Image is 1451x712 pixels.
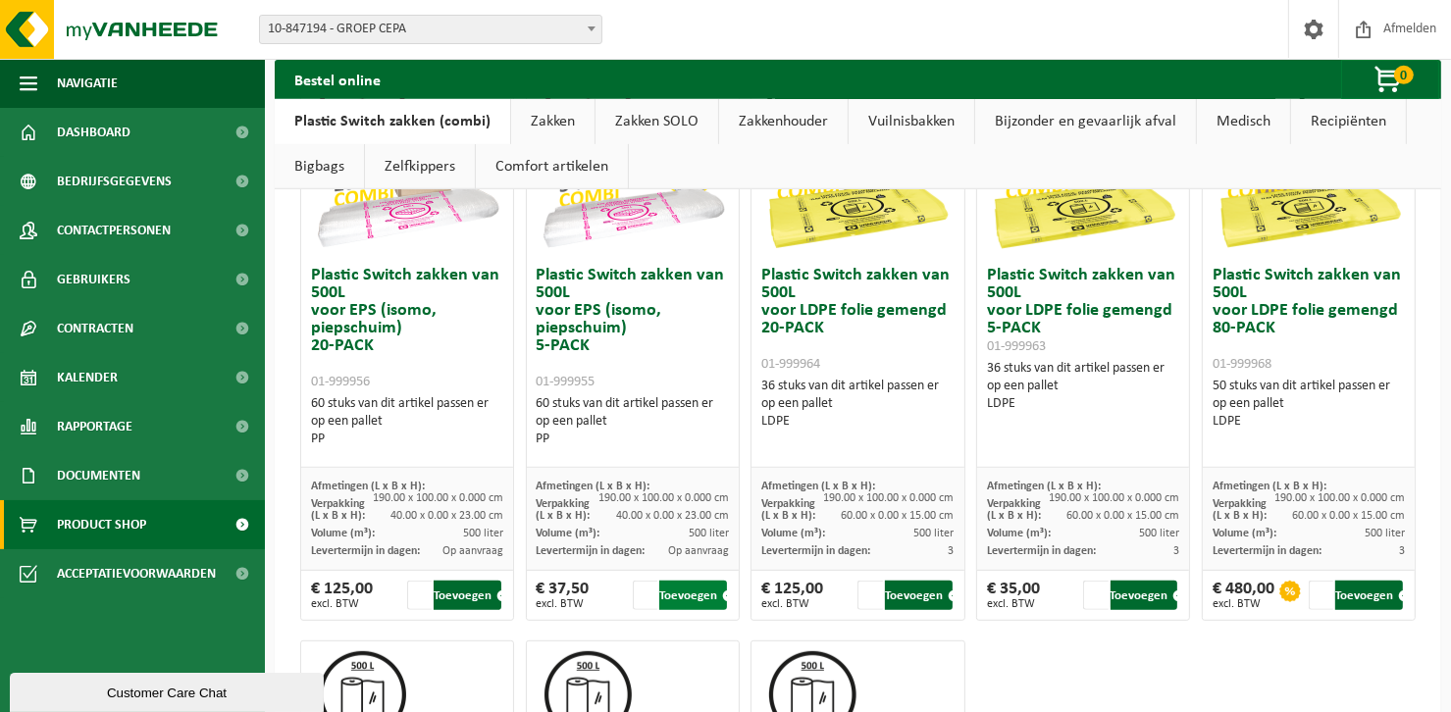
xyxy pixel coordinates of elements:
button: 0 [1341,60,1439,99]
h2: Bestel online [275,60,400,98]
span: Contactpersonen [57,206,171,255]
span: 10-847194 - GROEP CEPA [260,16,601,43]
span: Afmetingen (L x B x H): [537,481,650,492]
div: € 125,00 [311,581,373,610]
span: 500 liter [689,528,729,539]
input: 1 [407,581,432,610]
span: Kalender [57,353,118,402]
div: € 480,00 [1213,581,1274,610]
a: Bijzonder en gevaarlijk afval [975,99,1196,144]
span: Levertermijn in dagen: [987,545,1096,557]
input: 1 [857,581,882,610]
input: 1 [1309,581,1333,610]
span: Acceptatievoorwaarden [57,549,216,598]
span: 3 [949,545,955,557]
button: Toevoegen [1335,581,1403,610]
span: Levertermijn in dagen: [537,545,646,557]
span: Dashboard [57,108,130,157]
span: 190.00 x 100.00 x 0.000 cm [1049,492,1179,504]
h3: Plastic Switch zakken van 500L voor EPS (isomo, piepschuim) 20-PACK [311,267,503,390]
span: 01-999964 [761,357,820,372]
span: excl. BTW [761,598,823,610]
span: 01-999963 [987,339,1046,354]
span: 60.00 x 0.00 x 15.00 cm [842,510,955,522]
span: excl. BTW [1213,598,1274,610]
a: Medisch [1197,99,1290,144]
span: Verpakking (L x B x H): [987,498,1041,522]
a: Plastic Switch zakken (combi) [275,99,510,144]
div: PP [311,431,503,448]
button: Toevoegen [885,581,953,610]
span: 60.00 x 0.00 x 15.00 cm [1292,510,1405,522]
span: Volume (m³): [1213,528,1276,539]
span: Levertermijn in dagen: [761,545,870,557]
span: excl. BTW [537,598,590,610]
span: Afmetingen (L x B x H): [311,481,425,492]
span: 0 [1394,66,1414,84]
span: Rapportage [57,402,132,451]
div: LDPE [987,395,1179,413]
span: Op aanvraag [442,545,503,557]
span: Bedrijfsgegevens [57,157,172,206]
h3: Plastic Switch zakken van 500L voor LDPE folie gemengd 80-PACK [1213,267,1405,373]
span: Contracten [57,304,133,353]
span: 190.00 x 100.00 x 0.000 cm [373,492,503,504]
iframe: chat widget [10,669,328,712]
div: 60 stuks van dit artikel passen er op een pallet [537,395,729,448]
input: 1 [633,581,657,610]
span: 190.00 x 100.00 x 0.000 cm [598,492,729,504]
span: Afmetingen (L x B x H): [761,481,875,492]
button: Toevoegen [434,581,501,610]
span: 40.00 x 0.00 x 23.00 cm [390,510,503,522]
span: 500 liter [1365,528,1405,539]
span: Op aanvraag [668,545,729,557]
a: Comfort artikelen [476,144,628,189]
a: Zakken [511,99,595,144]
span: Volume (m³): [537,528,600,539]
span: excl. BTW [987,598,1040,610]
a: Zakken SOLO [596,99,718,144]
span: Levertermijn in dagen: [311,545,420,557]
span: Volume (m³): [311,528,375,539]
div: PP [537,431,729,448]
span: 10-847194 - GROEP CEPA [259,15,602,44]
span: Verpakking (L x B x H): [537,498,591,522]
div: LDPE [1213,413,1405,431]
span: Levertermijn in dagen: [1213,545,1321,557]
span: 500 liter [463,528,503,539]
span: Gebruikers [57,255,130,304]
div: € 35,00 [987,581,1040,610]
span: 01-999956 [311,375,370,389]
button: Toevoegen [1111,581,1178,610]
span: 3 [1399,545,1405,557]
input: 1 [1083,581,1108,610]
span: Verpakking (L x B x H): [311,498,365,522]
span: 3 [1173,545,1179,557]
span: 40.00 x 0.00 x 23.00 cm [616,510,729,522]
a: Bigbags [275,144,364,189]
span: Documenten [57,451,140,500]
span: 60.00 x 0.00 x 15.00 cm [1066,510,1179,522]
span: excl. BTW [311,598,373,610]
span: 01-999968 [1213,357,1271,372]
span: Afmetingen (L x B x H): [1213,481,1326,492]
div: € 37,50 [537,581,590,610]
h3: Plastic Switch zakken van 500L voor EPS (isomo, piepschuim) 5-PACK [537,267,729,390]
span: 190.00 x 100.00 x 0.000 cm [1274,492,1405,504]
div: LDPE [761,413,954,431]
div: 36 stuks van dit artikel passen er op een pallet [987,360,1179,413]
span: Verpakking (L x B x H): [761,498,815,522]
span: Product Shop [57,500,146,549]
span: 190.00 x 100.00 x 0.000 cm [824,492,955,504]
div: 60 stuks van dit artikel passen er op een pallet [311,395,503,448]
button: Toevoegen [659,581,727,610]
span: Volume (m³): [761,528,825,539]
a: Zelfkippers [365,144,475,189]
a: Recipiënten [1291,99,1406,144]
a: Zakkenhouder [719,99,848,144]
span: Verpakking (L x B x H): [1213,498,1267,522]
h3: Plastic Switch zakken van 500L voor LDPE folie gemengd 5-PACK [987,267,1179,355]
span: Afmetingen (L x B x H): [987,481,1101,492]
h3: Plastic Switch zakken van 500L voor LDPE folie gemengd 20-PACK [761,267,954,373]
